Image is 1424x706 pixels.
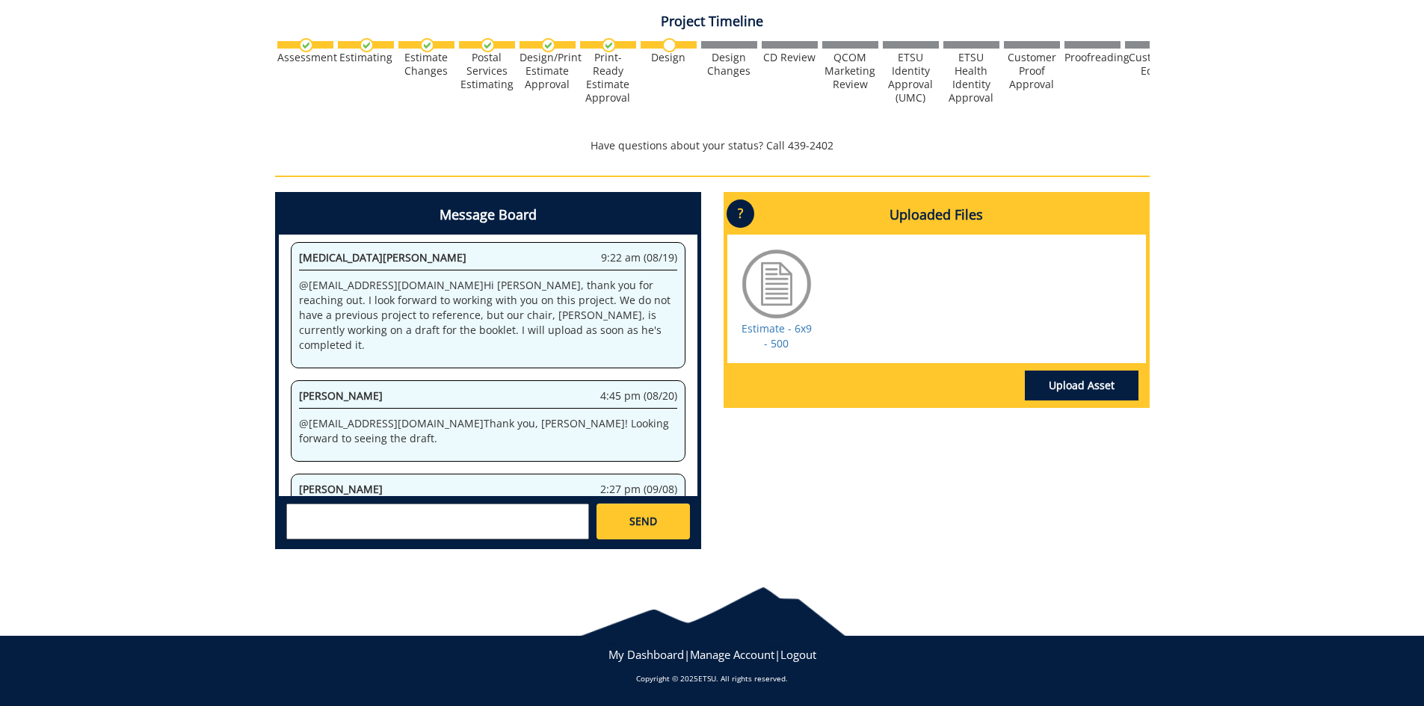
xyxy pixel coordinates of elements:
[420,38,434,52] img: checkmark
[780,647,816,662] a: Logout
[727,196,1146,235] h4: Uploaded Files
[629,514,657,529] span: SEND
[698,673,716,684] a: ETSU
[602,38,616,52] img: checkmark
[1004,51,1060,91] div: Customer Proof Approval
[398,51,454,78] div: Estimate Changes
[822,51,878,91] div: QCOM Marketing Review
[299,38,313,52] img: checkmark
[580,51,636,105] div: Print-Ready Estimate Approval
[338,51,394,64] div: Estimating
[299,250,466,264] span: [MEDICAL_DATA][PERSON_NAME]
[275,138,1150,153] p: Have questions about your status? Call 439-2402
[1025,371,1138,400] a: Upload Asset
[1125,51,1181,78] div: Customer Edits
[1064,51,1121,64] div: Proofreading
[275,14,1150,29] h4: Project Timeline
[600,482,677,497] span: 2:27 pm (09/08)
[459,51,515,91] div: Postal Services Estimating
[286,504,589,539] textarea: messageToSend
[641,51,697,64] div: Design
[742,321,812,350] a: Estimate - 6x9 - 500
[601,250,677,265] span: 9:22 am (08/19)
[600,388,677,403] span: 4:45 pm (08/20)
[481,38,495,52] img: checkmark
[299,388,383,403] span: [PERSON_NAME]
[597,504,689,539] a: SEND
[541,38,555,52] img: checkmark
[690,647,774,662] a: Manage Account
[279,196,697,235] h4: Message Board
[701,51,757,78] div: Design Changes
[360,38,374,52] img: checkmark
[727,199,754,228] p: ?
[883,51,939,105] div: ETSU Identity Approval (UMC)
[943,51,999,105] div: ETSU Health Identity Approval
[299,482,383,496] span: [PERSON_NAME]
[299,278,677,353] p: @ [EMAIL_ADDRESS][DOMAIN_NAME] Hi [PERSON_NAME], thank you for reaching out. I look forward to wo...
[662,38,676,52] img: no
[299,416,677,446] p: @ [EMAIL_ADDRESS][DOMAIN_NAME] Thank you, [PERSON_NAME]! Looking forward to seeing the draft.
[277,51,333,64] div: Assessment
[762,51,818,64] div: CD Review
[608,647,684,662] a: My Dashboard
[520,51,576,91] div: Design/Print Estimate Approval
